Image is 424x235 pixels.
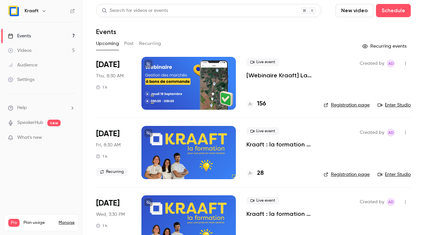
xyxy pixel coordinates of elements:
a: Enter Studio [378,102,411,108]
div: Videos [8,47,31,54]
a: [Webinaire Kraaft] La gestion des marchés à bons de commande et des petites interventions [246,71,313,79]
img: Kraaft [8,6,19,16]
div: Search for videos or events [102,7,168,14]
button: Upcoming [96,38,119,49]
span: Live event [246,197,279,205]
span: Ad [388,59,394,67]
li: help-dropdown-opener [8,104,75,111]
span: Created by [360,129,384,137]
span: Live event [246,58,279,66]
span: Plan usage [24,220,55,225]
span: [DATE] [96,129,120,139]
span: Created by [360,59,384,67]
span: Fri, 8:30 AM [96,142,121,148]
h4: 28 [257,169,264,178]
span: Recurring [96,168,128,176]
span: Help [17,104,27,111]
a: 28 [246,169,264,178]
a: Kraaft : la formation 💪 [246,140,313,148]
div: Settings [8,76,34,83]
button: Past [124,38,134,49]
a: Enter Studio [378,171,411,178]
a: Manage [59,220,75,225]
span: Created by [360,198,384,206]
button: Recurring [139,38,161,49]
span: Ad [388,129,394,137]
a: 156 [246,99,266,108]
span: Ad [388,198,394,206]
a: SpeakerHub [17,119,43,126]
span: Alice de Guyenro [387,198,395,206]
div: Audience [8,62,37,68]
button: Recurring events [359,41,411,52]
button: Schedule [376,4,411,17]
span: Wed, 3:30 PM [96,211,125,218]
h1: Events [96,28,116,36]
span: Live event [246,127,279,135]
span: Pro [8,219,20,227]
div: Events [8,33,31,39]
span: [DATE] [96,198,120,209]
div: Sep 18 Thu, 8:30 AM (Europe/Paris) [96,57,131,110]
span: [DATE] [96,59,120,70]
div: 1 h [96,154,107,159]
div: Sep 19 Fri, 8:30 AM (Europe/Paris) [96,126,131,179]
div: 1 h [96,223,107,228]
button: New video [336,4,373,17]
span: What's new [17,134,42,141]
a: Kraaft : la formation 💪 [246,210,313,218]
iframe: Noticeable Trigger [67,135,75,141]
h4: 156 [257,99,266,108]
span: Alice de Guyenro [387,59,395,67]
h6: Kraaft [25,8,39,14]
span: Thu, 8:30 AM [96,73,124,79]
div: 1 h [96,85,107,90]
a: Registration page [324,171,370,178]
span: new [47,120,61,126]
span: Alice de Guyenro [387,129,395,137]
a: Registration page [324,102,370,108]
